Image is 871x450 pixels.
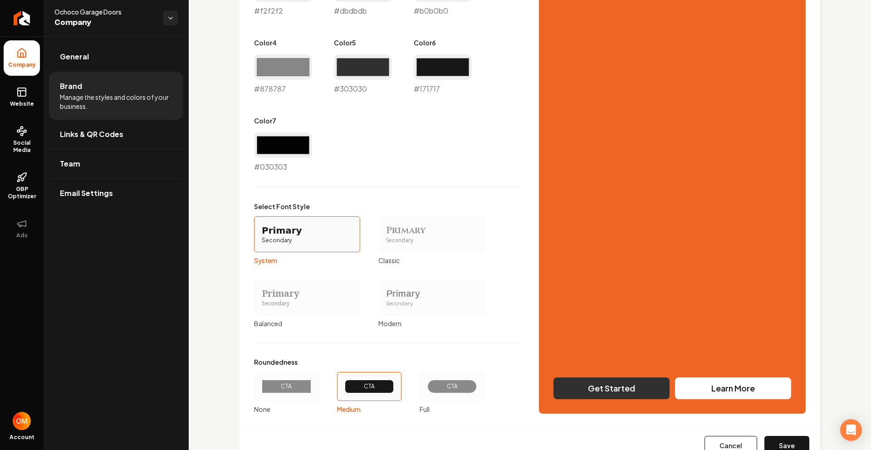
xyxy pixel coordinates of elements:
img: Rebolt Logo [14,11,30,25]
label: Color 4 [254,38,312,47]
a: GBP Optimizer [4,165,40,207]
span: Links & QR Codes [60,129,123,140]
span: Ochoco Garage Doors [54,7,156,16]
label: Color 6 [414,38,472,47]
span: Manage the styles and colors of your business. [60,93,172,111]
a: Website [4,79,40,115]
label: Color 7 [254,116,312,125]
div: Primary [262,224,352,237]
span: Ads [13,232,31,239]
div: #878787 [254,54,312,94]
a: Email Settings [49,179,183,208]
div: System [254,256,360,265]
label: Select Font Style [254,202,484,211]
div: Full [420,405,484,414]
div: Primary [386,287,477,300]
div: #030303 [254,132,312,172]
span: Company [5,61,39,68]
div: Medium [337,405,402,414]
div: Balanced [254,319,360,328]
div: Secondary [262,300,352,308]
label: Roundedness [254,357,484,367]
span: Brand [60,81,82,92]
label: Color 5 [334,38,392,47]
span: General [60,51,89,62]
div: Classic [378,256,484,265]
div: #171717 [414,54,472,94]
div: Secondary [262,237,352,245]
span: Company [54,16,156,29]
div: CTA [352,383,387,390]
div: Modern [378,319,484,328]
div: CTA [269,383,303,390]
div: Open Intercom Messenger [840,419,862,441]
div: #303030 [334,54,392,94]
span: Website [6,100,38,108]
button: Open user button [13,412,31,430]
button: Ads [4,211,40,246]
div: Primary [262,287,352,300]
span: Email Settings [60,188,113,199]
span: Team [60,158,80,169]
div: Primary [386,224,477,237]
span: Account [10,434,34,441]
div: None [254,405,319,414]
a: General [49,42,183,71]
a: Social Media [4,118,40,161]
div: Secondary [386,300,477,308]
a: Team [49,149,183,178]
img: Omar Molai [13,412,31,430]
div: Secondary [386,237,477,245]
span: Social Media [4,139,40,154]
span: GBP Optimizer [4,186,40,200]
a: Links & QR Codes [49,120,183,149]
div: CTA [435,383,469,390]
